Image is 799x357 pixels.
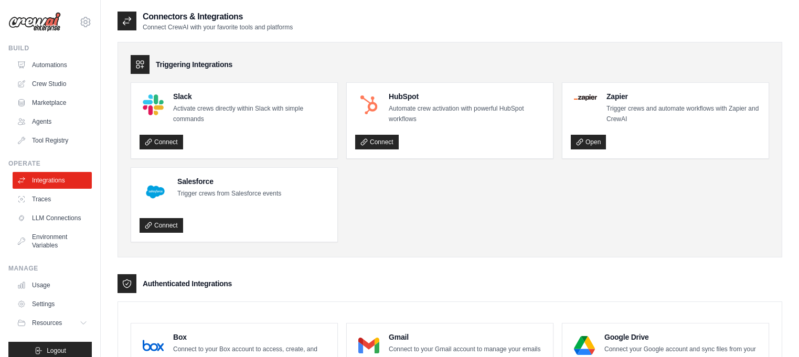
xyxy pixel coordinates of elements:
[358,335,379,356] img: Gmail Logo
[13,75,92,92] a: Crew Studio
[32,319,62,327] span: Resources
[8,12,61,32] img: Logo
[358,94,379,115] img: HubSpot Logo
[13,229,92,254] a: Environment Variables
[355,135,399,149] a: Connect
[173,104,329,124] p: Activate crews directly within Slack with simple commands
[8,44,92,52] div: Build
[389,332,545,342] h4: Gmail
[140,218,183,233] a: Connect
[143,10,293,23] h2: Connectors & Integrations
[177,189,281,199] p: Trigger crews from Salesforce events
[13,296,92,312] a: Settings
[389,91,545,102] h4: HubSpot
[8,264,92,273] div: Manage
[574,335,595,356] img: Google Drive Logo
[604,332,760,342] h4: Google Drive
[8,159,92,168] div: Operate
[13,113,92,130] a: Agents
[389,104,545,124] p: Automate crew activation with powerful HubSpot workflows
[143,23,293,31] p: Connect CrewAI with your favorite tools and platforms
[156,59,232,70] h3: Triggering Integrations
[177,176,281,187] h4: Salesforce
[606,104,760,124] p: Trigger crews and automate workflows with Zapier and CrewAI
[606,91,760,102] h4: Zapier
[13,277,92,294] a: Usage
[143,278,232,289] h3: Authenticated Integrations
[143,94,164,115] img: Slack Logo
[143,179,168,204] img: Salesforce Logo
[140,135,183,149] a: Connect
[13,57,92,73] a: Automations
[574,94,597,101] img: Zapier Logo
[13,132,92,149] a: Tool Registry
[47,347,66,355] span: Logout
[173,91,329,102] h4: Slack
[571,135,606,149] a: Open
[13,172,92,189] a: Integrations
[143,335,164,356] img: Box Logo
[173,332,329,342] h4: Box
[13,191,92,208] a: Traces
[13,94,92,111] a: Marketplace
[13,315,92,331] button: Resources
[13,210,92,226] a: LLM Connections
